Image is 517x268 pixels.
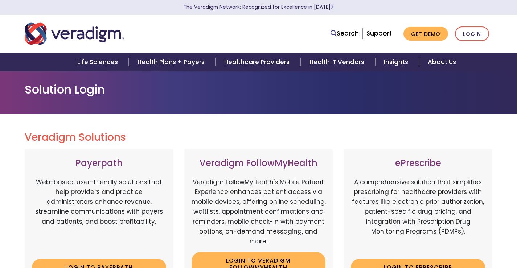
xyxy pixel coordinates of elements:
p: Web-based, user-friendly solutions that help providers and practice administrators enhance revenu... [32,177,166,253]
h1: Solution Login [25,83,493,96]
a: Insights [375,53,419,71]
h3: Payerpath [32,158,166,169]
a: Get Demo [403,27,448,41]
h3: ePrescribe [351,158,485,169]
a: Health Plans + Payers [129,53,216,71]
p: A comprehensive solution that simplifies prescribing for healthcare providers with features like ... [351,177,485,253]
h3: Veradigm FollowMyHealth [192,158,326,169]
a: Search [331,29,359,38]
span: Learn More [331,4,334,11]
img: Veradigm logo [25,22,124,46]
a: Login [455,26,489,41]
a: About Us [419,53,465,71]
a: The Veradigm Network: Recognized for Excellence in [DATE]Learn More [184,4,334,11]
a: Life Sciences [69,53,129,71]
a: Healthcare Providers [216,53,300,71]
a: Health IT Vendors [301,53,375,71]
h2: Veradigm Solutions [25,131,493,144]
a: Support [366,29,392,38]
p: Veradigm FollowMyHealth's Mobile Patient Experience enhances patient access via mobile devices, o... [192,177,326,246]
